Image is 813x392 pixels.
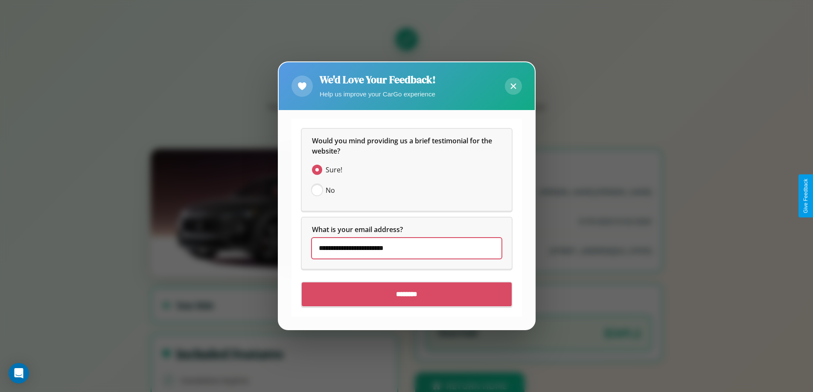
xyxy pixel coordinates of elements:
span: What is your email address? [312,225,403,235]
span: No [326,186,335,196]
div: Open Intercom Messenger [9,363,29,383]
h2: We'd Love Your Feedback! [320,73,436,87]
span: Would you mind providing us a brief testimonial for the website? [312,136,494,156]
div: Give Feedback [803,179,809,213]
span: Sure! [326,165,342,175]
p: Help us improve your CarGo experience [320,88,436,100]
